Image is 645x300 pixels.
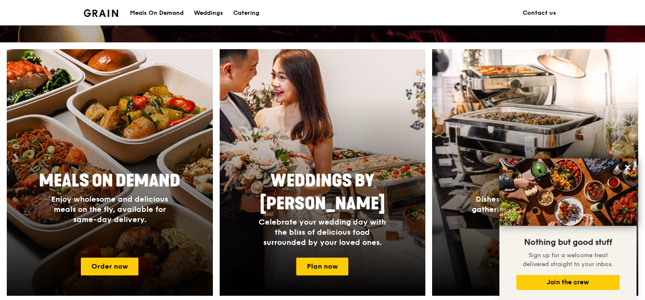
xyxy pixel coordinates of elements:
[228,0,265,26] a: Catering
[518,0,561,26] a: Contact us
[194,0,223,26] div: Weddings
[51,194,168,224] span: Enjoy wholesome and delicious meals on the fly, available for same-day delivery.
[296,258,348,275] a: Plan now
[84,9,118,17] img: Grain
[524,237,612,247] span: Nothing but good stuff
[130,0,184,26] div: Meals On Demand
[189,0,228,26] a: Weddings
[7,49,213,296] a: Meals On DemandEnjoy wholesome and delicious meals on the fly, available for same-day delivery.Or...
[516,275,620,290] button: Join the crew
[523,252,613,268] span: Sign up for a welcome treat delivered straight to your inbox.
[260,171,385,214] span: Weddings by [PERSON_NAME]
[621,161,634,174] button: Close
[432,49,638,296] a: CateringDishes to delight your guests, at gatherings and events of all sizes.Plan now
[220,49,426,296] a: Weddings by [PERSON_NAME]Celebrate your wedding day with the bliss of delicious food surrounded b...
[432,49,638,296] img: catering-card.e1cfaf3e.jpg
[220,49,426,296] img: weddings-card.4f3003b8.jpg
[259,217,386,247] span: Celebrate your wedding day with the bliss of delicious food surrounded by your loved ones.
[499,158,637,226] img: DSC07876-Edit02-Large.jpeg
[81,258,138,275] a: Order now
[233,0,259,26] div: Catering
[39,171,180,191] span: Meals On Demand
